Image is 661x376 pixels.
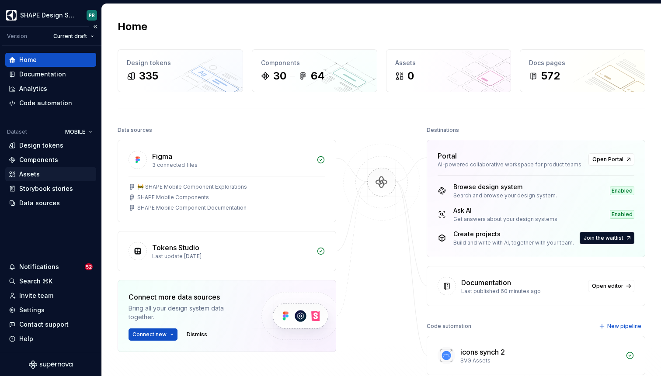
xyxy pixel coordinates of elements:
[137,194,209,201] div: SHAPE Mobile Components
[127,59,234,67] div: Design tokens
[427,124,459,136] div: Destinations
[261,59,368,67] div: Components
[407,69,414,83] div: 0
[61,126,96,138] button: MOBILE
[5,260,96,274] button: Notifications52
[118,49,243,92] a: Design tokens335
[20,11,76,20] div: SHAPE Design System
[19,84,47,93] div: Analytics
[610,186,634,195] div: Enabled
[592,156,623,163] span: Open Portal
[19,291,53,300] div: Invite team
[19,170,40,179] div: Assets
[118,20,147,34] h2: Home
[89,21,101,33] button: Collapse sidebar
[588,153,634,166] a: Open Portal
[386,49,511,92] a: Assets0
[118,140,336,222] a: Figma3 connected files🚧 SHAPE Mobile Component ExplorationsSHAPE Mobile ComponentsSHAPE Mobile Co...
[5,138,96,152] a: Design tokens
[6,10,17,21] img: 1131f18f-9b94-42a4-847a-eabb54481545.png
[5,196,96,210] a: Data sources
[460,347,505,357] div: icons synch 2
[152,253,311,260] div: Last update [DATE]
[29,360,73,369] svg: Supernova Logo
[118,124,152,136] div: Data sources
[5,82,96,96] a: Analytics
[129,328,177,341] button: Connect new
[19,141,63,150] div: Design tokens
[53,33,87,40] span: Current draft
[453,206,559,215] div: Ask AI
[129,292,247,302] div: Connect more data sources
[2,6,100,24] button: SHAPE Design SystemPR
[438,161,583,168] div: AI-powered collaborative workspace for product teams.
[19,277,52,286] div: Search ⌘K
[5,96,96,110] a: Code automation
[461,277,511,288] div: Documentation
[19,199,60,207] div: Data sources
[541,69,560,83] div: 572
[183,328,211,341] button: Dismiss
[85,263,93,270] span: 52
[137,204,247,211] div: SHAPE Mobile Component Documentation
[453,239,574,246] div: Build and write with AI, together with your team.
[5,274,96,288] button: Search ⌘K
[453,216,559,223] div: Get answers about your design systems.
[5,317,96,331] button: Contact support
[529,59,636,67] div: Docs pages
[453,230,574,238] div: Create projects
[19,335,33,343] div: Help
[152,162,311,169] div: 3 connected files
[118,231,336,271] a: Tokens StudioLast update [DATE]
[438,151,457,161] div: Portal
[588,280,634,292] a: Open editor
[19,262,59,271] div: Notifications
[19,70,66,79] div: Documentation
[137,183,247,190] div: 🚧 SHAPE Mobile Component Explorations
[5,303,96,317] a: Settings
[395,59,502,67] div: Assets
[461,288,583,295] div: Last published 60 minutes ago
[584,235,623,241] span: Join the waitlist
[187,331,207,338] span: Dismiss
[49,30,98,42] button: Current draft
[7,128,27,135] div: Dataset
[592,283,623,290] span: Open editor
[132,331,167,338] span: Connect new
[7,33,27,40] div: Version
[65,128,85,135] span: MOBILE
[311,69,325,83] div: 64
[252,49,377,92] a: Components3064
[5,182,96,196] a: Storybook stories
[5,332,96,346] button: Help
[19,306,45,314] div: Settings
[453,183,557,191] div: Browse design system
[19,55,37,64] div: Home
[580,232,634,244] button: Join the waitlist
[596,320,645,332] button: New pipeline
[520,49,645,92] a: Docs pages572
[273,69,286,83] div: 30
[607,323,641,330] span: New pipeline
[5,67,96,81] a: Documentation
[139,69,158,83] div: 335
[19,99,72,107] div: Code automation
[19,184,73,193] div: Storybook stories
[460,357,620,364] div: SVG Assets
[5,53,96,67] a: Home
[19,155,58,164] div: Components
[129,304,247,321] div: Bring all your design system data together.
[427,320,471,332] div: Code automation
[152,151,172,162] div: Figma
[89,12,95,19] div: PR
[19,320,69,329] div: Contact support
[5,167,96,181] a: Assets
[5,289,96,303] a: Invite team
[152,242,199,253] div: Tokens Studio
[453,192,557,199] div: Search and browse your design system.
[610,210,634,219] div: Enabled
[5,153,96,167] a: Components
